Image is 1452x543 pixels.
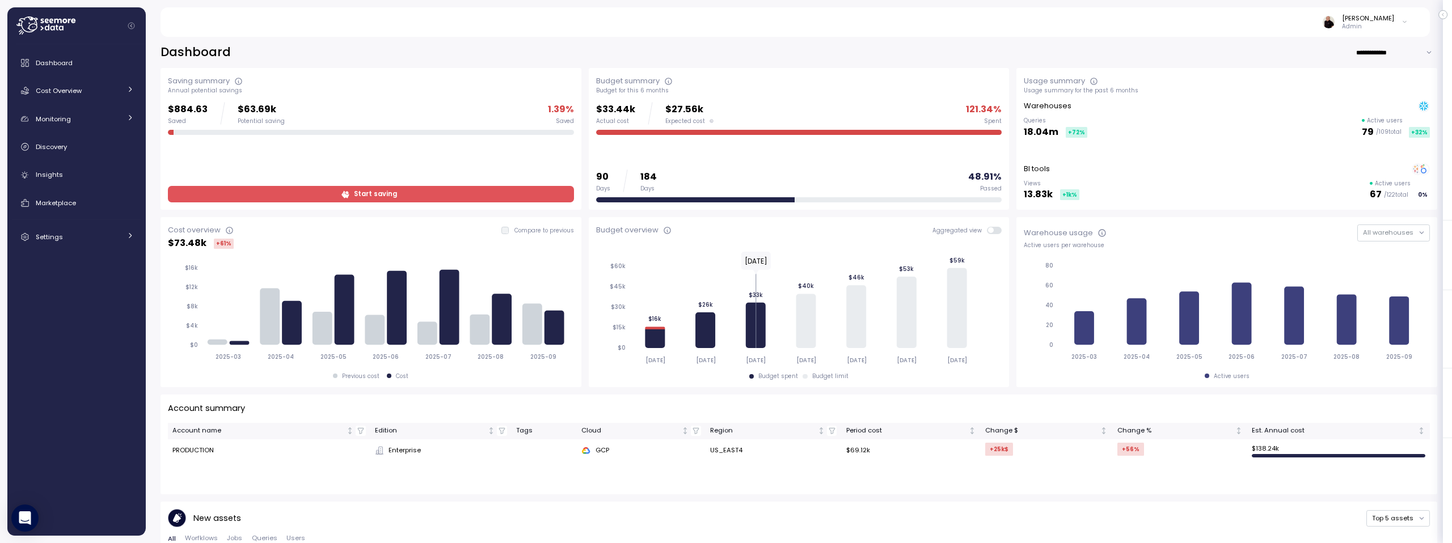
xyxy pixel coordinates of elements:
[1024,125,1058,140] p: 18.04m
[581,426,679,436] div: Cloud
[516,426,572,436] div: Tags
[966,102,1002,117] p: 121.34 %
[812,372,849,380] div: Budget limit
[842,439,981,462] td: $69.12k
[268,353,294,360] tspan: 2025-04
[12,226,141,248] a: Settings
[479,353,505,360] tspan: 2025-08
[645,357,665,364] tspan: [DATE]
[168,402,245,415] p: Account summary
[681,427,689,435] div: Not sorted
[985,426,1098,436] div: Change $
[36,86,82,95] span: Cost Overview
[168,423,370,439] th: Account nameNot sorted
[577,423,706,439] th: CloudNot sorted
[1214,372,1250,380] div: Active users
[1066,127,1087,138] div: +72 %
[746,357,766,364] tspan: [DATE]
[389,446,421,456] span: Enterprise
[556,117,574,125] div: Saved
[1363,228,1413,237] span: All warehouses
[1100,427,1108,435] div: Not sorted
[710,426,816,436] div: Region
[744,256,767,266] text: [DATE]
[172,426,344,436] div: Account name
[487,427,495,435] div: Not sorted
[193,512,241,525] p: New assets
[1235,427,1243,435] div: Not sorted
[1112,423,1247,439] th: Change %Not sorted
[168,87,574,95] div: Annual potential savings
[596,169,610,185] p: 90
[640,169,657,185] p: 184
[706,423,841,439] th: RegionNot sorted
[1409,127,1430,138] div: +32 %
[1362,125,1374,140] p: 79
[185,283,197,291] tspan: $12k
[695,357,715,364] tspan: [DATE]
[1384,191,1408,199] p: / 122 total
[1417,427,1425,435] div: Not sorted
[1024,241,1430,249] div: Active users per warehouse
[581,446,700,456] div: GCP
[1046,282,1054,289] tspan: 60
[748,291,762,299] tspan: $33k
[227,535,242,541] span: Jobs
[216,353,241,360] tspan: 2025-03
[1024,227,1093,239] div: Warehouse usage
[514,227,574,235] p: Compare to previous
[1367,117,1403,125] p: Active users
[375,426,486,436] div: Edition
[1024,163,1050,175] p: BI tools
[12,79,141,102] a: Cost Overview
[610,283,626,290] tspan: $45k
[1046,262,1054,269] tspan: 80
[1370,187,1382,202] p: 67
[396,372,408,380] div: Cost
[168,536,176,542] span: All
[168,224,221,236] div: Cost overview
[189,341,197,349] tspan: $0
[897,357,917,364] tspan: [DATE]
[1072,353,1098,360] tspan: 2025-03
[320,353,347,360] tspan: 2025-05
[36,198,76,207] span: Marketplace
[596,87,1002,95] div: Budget for this 6 months
[1124,353,1151,360] tspan: 2025-04
[12,108,141,130] a: Monitoring
[968,427,976,435] div: Not sorted
[758,372,798,380] div: Budget spent
[596,75,660,87] div: Budget summary
[798,282,814,290] tspan: $40k
[168,102,208,117] p: $884.63
[124,22,138,30] button: Collapse navigation
[1387,353,1413,360] tspan: 2025-09
[1252,426,1416,436] div: Est. Annual cost
[1342,23,1394,31] p: Admin
[354,186,397,202] span: Start saving
[1247,423,1430,439] th: Est. Annual costNot sorted
[596,102,635,117] p: $33.44k
[1024,117,1087,125] p: Queries
[1177,353,1203,360] tspan: 2025-05
[168,186,574,202] a: Start saving
[12,192,141,214] a: Marketplace
[346,427,354,435] div: Not sorted
[1024,75,1085,87] div: Usage summary
[596,185,610,193] div: Days
[36,170,63,179] span: Insights
[846,357,866,364] tspan: [DATE]
[640,185,657,193] div: Days
[238,102,285,117] p: $63.69k
[1045,302,1054,309] tspan: 40
[1323,16,1335,28] img: ALV-UjV3h_ipUrJazUhZsO8mmCDrJgn-lSD_sqNiLUE29mng1Rxzt2BXblFzYqyRiYex-foygpejPachOsalaJWe86dlrNZ3a...
[1416,189,1430,200] div: 0 %
[947,357,967,364] tspan: [DATE]
[1366,510,1430,527] button: Top 5 assets
[185,535,218,541] span: Worfklows
[796,357,816,364] tspan: [DATE]
[36,232,63,241] span: Settings
[1376,128,1402,136] p: / 109 total
[613,324,626,331] tspan: $15k
[981,423,1113,439] th: Change $Not sorted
